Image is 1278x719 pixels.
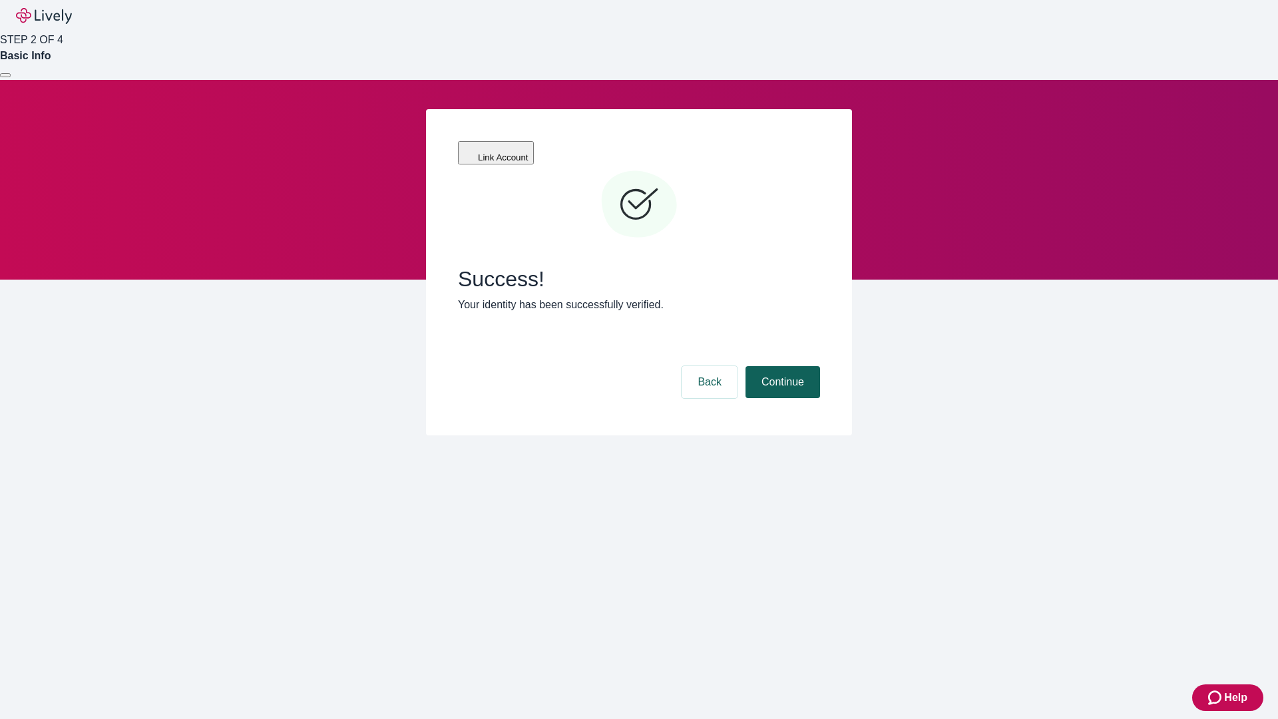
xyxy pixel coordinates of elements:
button: Zendesk support iconHelp [1192,684,1263,711]
span: Success! [458,266,820,292]
svg: Zendesk support icon [1208,690,1224,706]
button: Back [682,366,738,398]
p: Your identity has been successfully verified. [458,297,820,313]
svg: Checkmark icon [599,165,679,245]
img: Lively [16,8,72,24]
span: Help [1224,690,1247,706]
button: Link Account [458,141,534,164]
button: Continue [745,366,820,398]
